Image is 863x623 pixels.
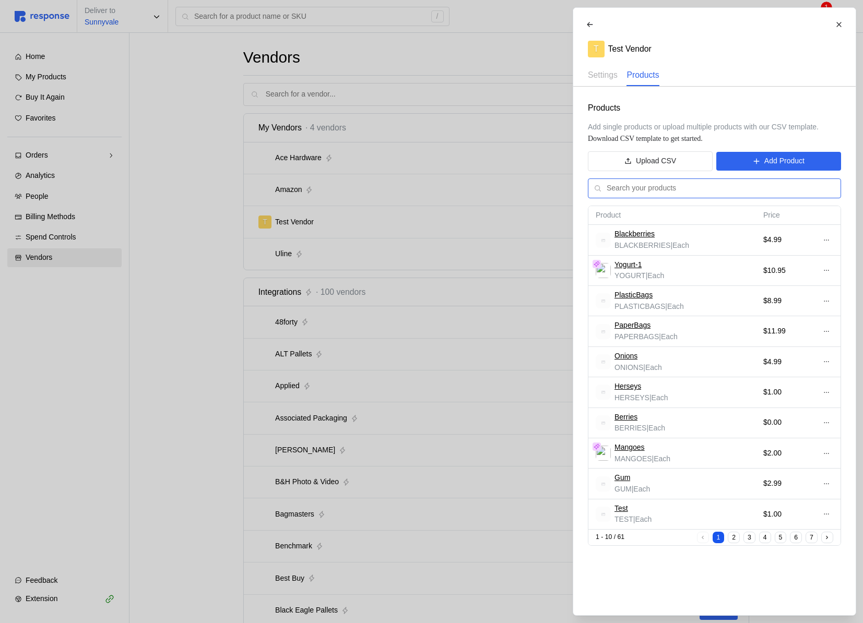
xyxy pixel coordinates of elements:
[614,363,643,372] span: ONIONS
[774,532,786,544] button: 5
[763,417,805,428] p: $0.00
[593,42,598,55] p: T
[806,532,818,544] button: 7
[636,155,676,167] p: Upload CSV
[607,179,835,198] input: Search your products
[763,356,805,368] p: $4.99
[614,290,653,301] a: PlasticBags
[614,424,646,432] span: BERRIES
[614,332,659,341] span: PAPERBAGS
[596,446,611,461] img: d3ac4687-b242-4948-a6d1-30de9b2d8823.jpeg
[614,503,628,514] a: Test
[633,515,652,523] span: | Each
[614,302,665,310] span: PLASTICBAGS
[608,42,651,55] p: Test Vendor
[596,507,611,522] img: svg%3e
[596,533,695,542] div: 1 - 10 / 61
[790,532,802,544] button: 6
[728,532,740,544] button: 2
[596,233,611,248] img: svg%3e
[614,472,630,484] a: Gum
[759,532,771,544] button: 4
[588,101,841,114] p: Products
[652,454,670,463] span: | Each
[596,385,611,400] img: svg%3e
[596,293,611,308] img: svg%3e
[763,210,805,221] p: Price
[614,229,655,240] a: Blackberries
[614,454,652,463] span: MANGOES
[763,295,805,307] p: $8.99
[696,532,708,544] button: Previous page
[763,448,805,459] p: $2.00
[716,152,841,171] button: Add Product
[643,363,662,372] span: | Each
[588,123,819,131] span: Add single products or upload multiple products with our CSV template.
[659,332,678,341] span: | Each
[649,393,668,402] span: | Each
[665,302,684,310] span: | Each
[646,424,665,432] span: | Each
[588,68,618,81] p: Settings
[712,532,724,544] button: 1
[614,515,633,523] span: TEST
[614,442,645,453] a: Mangoes
[764,155,804,167] p: Add Product
[596,476,611,492] img: svg%3e
[631,485,650,493] span: | Each
[763,265,805,277] p: $10.95
[763,326,805,337] p: $11.99
[614,241,670,249] span: BLACKBERRIES
[596,263,611,278] img: 6ffd52a9-3d83-4faa-a95f-040df60aca83.jpeg
[763,509,805,520] p: $1.00
[596,354,611,369] img: svg%3e
[588,135,703,142] a: Download CSV template to get started.
[614,351,637,362] a: Onions
[614,259,642,271] a: Yogurt-1
[645,271,664,280] span: | Each
[763,234,805,246] p: $4.99
[596,415,611,430] img: svg%3e
[588,151,713,171] button: Upload CSV
[821,532,833,544] button: Next page
[614,393,649,402] span: HERSEYS
[596,210,749,221] p: Product
[626,68,659,81] p: Products
[670,241,689,249] span: | Each
[614,485,632,493] span: GUM
[614,320,651,331] a: PaperBags
[763,478,805,489] p: $2.99
[614,412,637,423] a: Berries
[614,271,646,280] span: YOGURT
[614,381,641,392] a: Herseys
[596,324,611,339] img: svg%3e
[763,387,805,398] p: $1.00
[743,532,755,544] button: 3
